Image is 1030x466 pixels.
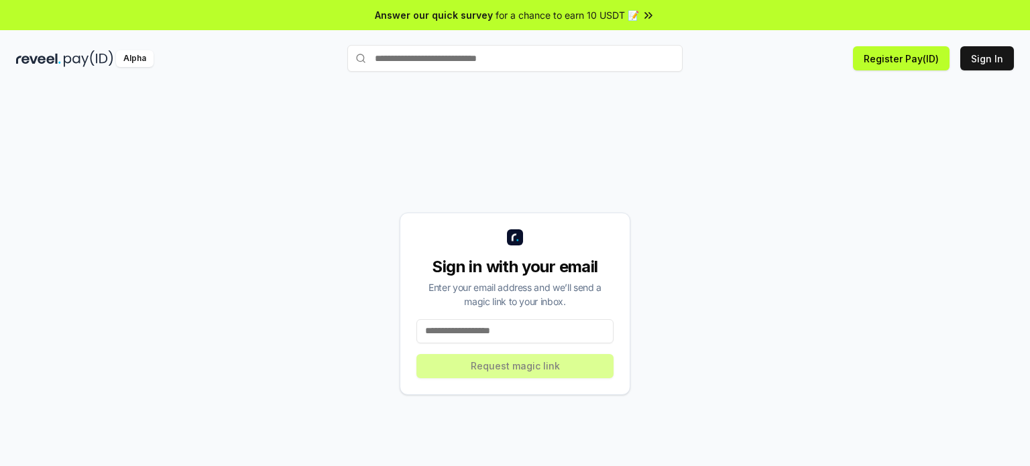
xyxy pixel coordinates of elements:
[496,8,639,22] span: for a chance to earn 10 USDT 📝
[64,50,113,67] img: pay_id
[416,280,614,308] div: Enter your email address and we’ll send a magic link to your inbox.
[960,46,1014,70] button: Sign In
[375,8,493,22] span: Answer our quick survey
[853,46,950,70] button: Register Pay(ID)
[16,50,61,67] img: reveel_dark
[416,256,614,278] div: Sign in with your email
[507,229,523,245] img: logo_small
[116,50,154,67] div: Alpha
